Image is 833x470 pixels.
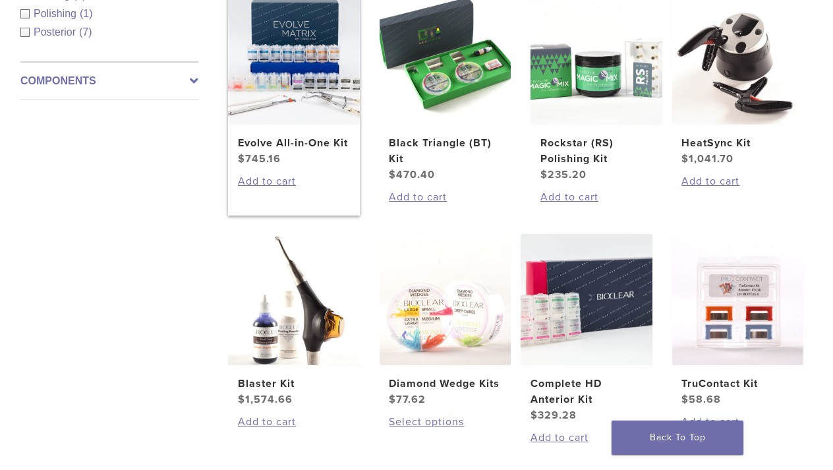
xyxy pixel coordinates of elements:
[672,234,804,408] a: TruContact KitTruContact Kit $58.68
[681,393,689,406] span: $
[531,430,643,446] a: Add to cart: “Complete HD Anterior Kit”
[612,421,743,455] a: Back To Top
[521,234,652,366] img: Complete HD Anterior Kit
[380,234,511,366] img: Diamond Wedge Kits
[228,234,360,408] a: Blaster KitBlaster Kit $1,574.66
[238,152,245,165] span: $
[681,376,793,392] h2: TruContact Kit
[389,168,396,181] span: $
[389,414,501,430] a: Select options for “Diamond Wedge Kits”
[389,168,435,181] bdi: 470.40
[540,168,548,181] span: $
[531,409,577,422] bdi: 329.28
[380,234,511,408] a: Diamond Wedge KitsDiamond Wedge Kits $77.62
[531,376,643,407] h2: Complete HD Anterior Kit
[681,393,721,406] bdi: 58.68
[681,152,733,165] bdi: 1,041.70
[79,26,92,38] span: (7)
[34,8,80,19] span: Polishing
[238,135,350,151] h2: Evolve All-in-One Kit
[389,135,501,167] h2: Black Triangle (BT) Kit
[238,393,293,406] bdi: 1,574.66
[540,168,587,181] bdi: 235.20
[389,393,426,406] bdi: 77.62
[681,173,793,189] a: Add to cart: “HeatSync Kit”
[389,393,396,406] span: $
[238,173,350,189] a: Add to cart: “Evolve All-in-One Kit”
[681,152,689,165] span: $
[531,409,538,422] span: $
[238,414,350,430] a: Add to cart: “Blaster Kit”
[238,393,245,406] span: $
[672,234,804,366] img: TruContact Kit
[389,189,501,205] a: Add to cart: “Black Triangle (BT) Kit”
[80,8,93,19] span: (1)
[34,26,79,38] span: Posterior
[228,234,360,366] img: Blaster Kit
[540,189,652,205] a: Add to cart: “Rockstar (RS) Polishing Kit”
[389,376,501,392] h2: Diamond Wedge Kits
[521,234,652,424] a: Complete HD Anterior KitComplete HD Anterior Kit $329.28
[681,135,793,151] h2: HeatSync Kit
[540,135,652,167] h2: Rockstar (RS) Polishing Kit
[681,414,793,430] a: Add to cart: “TruContact Kit”
[238,376,350,392] h2: Blaster Kit
[238,152,281,165] bdi: 745.16
[20,73,198,89] label: Components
